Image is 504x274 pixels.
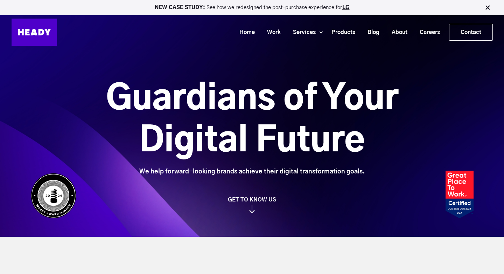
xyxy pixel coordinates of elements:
strong: NEW CASE STUDY: [155,5,206,10]
img: Heady_WebbyAward_Winner-4 [31,173,76,218]
img: Heady_Logo_Web-01 (1) [12,19,57,46]
p: See how we redesigned the post-purchase experience for [3,5,501,10]
a: LG [342,5,350,10]
div: We help forward-looking brands achieve their digital transformation goals. [67,168,437,176]
img: Close Bar [484,4,491,11]
h1: Guardians of Your Digital Future [67,78,437,162]
a: Products [323,26,359,39]
img: Heady_2023_Certification_Badge [446,171,474,218]
a: GET TO KNOW US [27,196,477,213]
a: Contact [449,24,492,40]
a: Home [231,26,258,39]
div: Navigation Menu [64,24,493,41]
a: About [383,26,411,39]
img: arrow_down [249,205,255,213]
a: Services [284,26,319,39]
a: Work [258,26,284,39]
a: Blog [359,26,383,39]
a: Careers [411,26,443,39]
